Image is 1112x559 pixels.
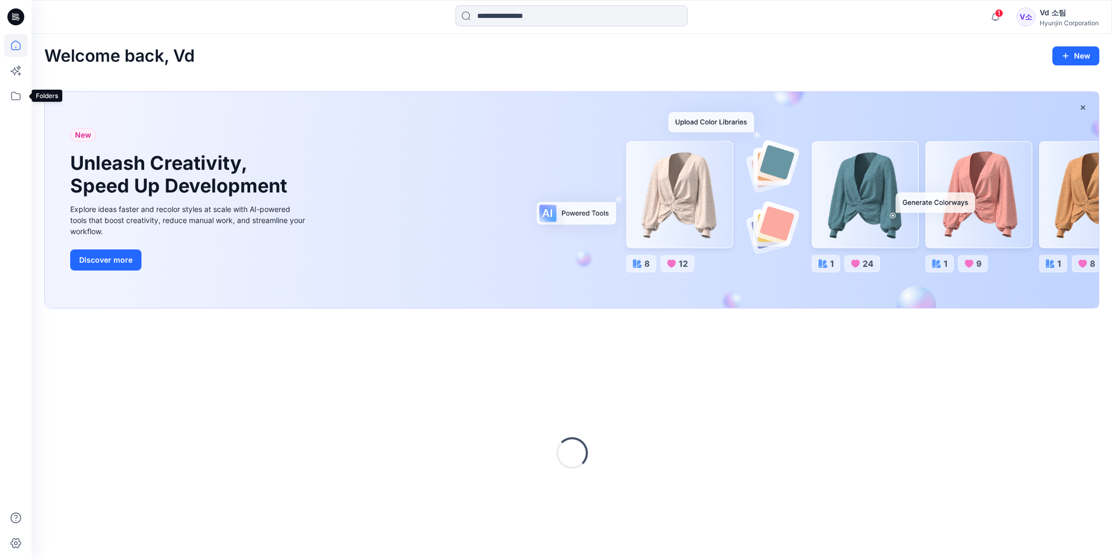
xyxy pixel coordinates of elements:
[1016,7,1035,26] div: V소
[1040,6,1099,19] div: Vd 소팀
[44,46,195,66] h2: Welcome back, Vd
[70,204,308,237] div: Explore ideas faster and recolor styles at scale with AI-powered tools that boost creativity, red...
[1052,46,1099,65] button: New
[70,249,141,271] button: Discover more
[1040,19,1099,27] div: Hyunjin Corporation
[75,129,91,141] span: New
[995,9,1003,17] span: 1
[70,152,292,197] h1: Unleash Creativity, Speed Up Development
[70,249,308,271] a: Discover more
